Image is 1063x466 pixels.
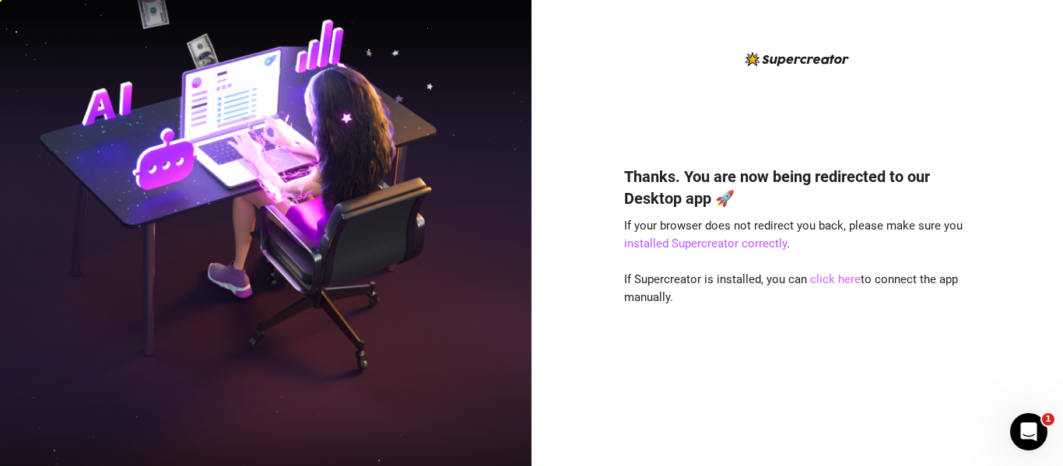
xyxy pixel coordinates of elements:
[624,237,787,251] a: installed Supercreator correctly
[810,272,861,286] a: click here
[1042,413,1054,426] span: 1
[1010,413,1047,450] iframe: Intercom live chat
[624,219,963,251] span: If your browser does not redirect you back, please make sure you .
[624,166,971,209] h4: Thanks. You are now being redirected to our Desktop app 🚀
[624,272,958,305] span: If Supercreator is installed, you can to connect the app manually.
[746,52,849,66] img: logo-BBDzfeDw.svg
